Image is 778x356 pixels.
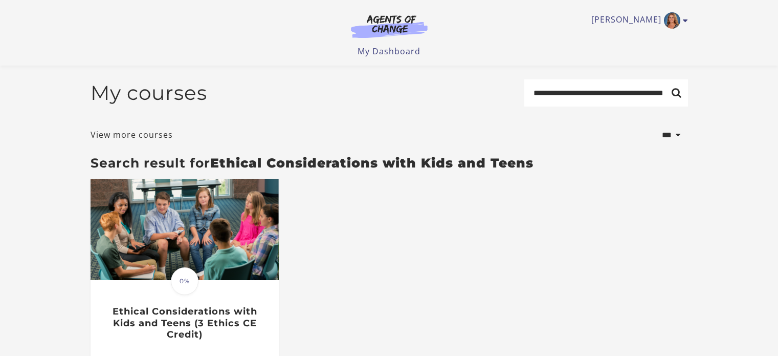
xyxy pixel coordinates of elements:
a: Toggle menu [591,12,683,29]
h3: Search result for [91,155,688,171]
img: Agents of Change Logo [340,14,438,38]
strong: Ethical Considerations with Kids and Teens [210,155,534,171]
span: 0% [171,267,198,295]
h3: Ethical Considerations with Kids and Teens (3 Ethics CE Credit) [101,306,268,341]
h2: My courses [91,81,207,105]
a: My Dashboard [358,46,420,57]
a: View more courses [91,129,173,141]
